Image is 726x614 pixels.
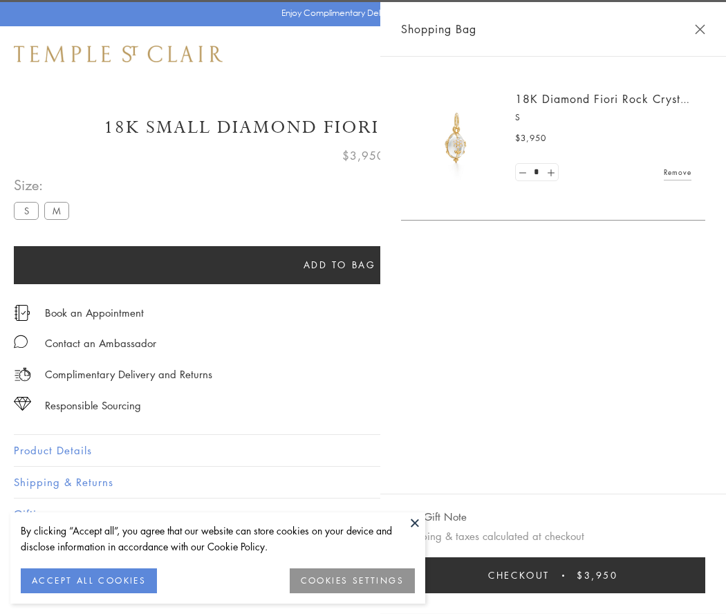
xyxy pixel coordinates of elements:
span: $3,950 [577,568,618,583]
a: Set quantity to 2 [543,164,557,181]
label: S [14,202,39,219]
button: Product Details [14,435,712,466]
p: Shipping & taxes calculated at checkout [401,528,705,545]
div: Contact an Ambassador [45,335,156,352]
a: Remove [664,165,691,180]
img: icon_appointment.svg [14,305,30,321]
span: Size: [14,174,75,196]
img: MessageIcon-01_2.svg [14,335,28,348]
button: Close Shopping Bag [695,24,705,35]
a: Set quantity to 0 [516,164,530,181]
p: S [515,111,691,124]
img: P51889-E11FIORI [415,97,498,180]
span: Checkout [488,568,550,583]
span: Shopping Bag [401,20,476,38]
p: Complimentary Delivery and Returns [45,366,212,383]
img: Temple St. Clair [14,46,223,62]
div: By clicking “Accept all”, you agree that our website can store cookies on your device and disclos... [21,523,415,555]
button: Add Gift Note [401,508,467,525]
div: Responsible Sourcing [45,397,141,414]
button: ACCEPT ALL COOKIES [21,568,157,593]
img: icon_sourcing.svg [14,397,31,411]
img: icon_delivery.svg [14,366,31,383]
label: M [44,202,69,219]
button: Checkout $3,950 [401,557,705,593]
span: $3,950 [342,147,384,165]
a: Book an Appointment [45,305,144,320]
button: Add to bag [14,246,665,284]
span: Add to bag [304,257,376,272]
span: $3,950 [515,131,546,145]
p: Enjoy Complimentary Delivery & Returns [281,6,438,20]
button: Shipping & Returns [14,467,712,498]
h1: 18K Small Diamond Fiori Rock Crystal Amulet [14,115,712,140]
button: Gifting [14,499,712,530]
button: COOKIES SETTINGS [290,568,415,593]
